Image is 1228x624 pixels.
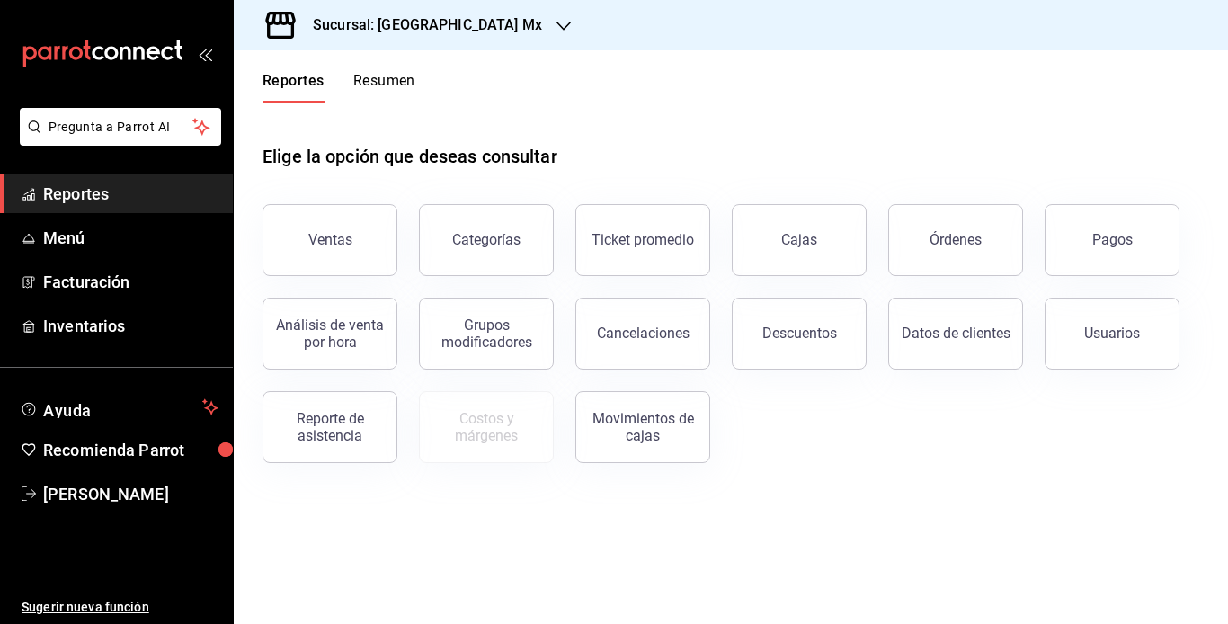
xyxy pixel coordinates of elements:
div: Datos de clientes [902,325,1010,342]
span: Sugerir nueva función [22,598,218,617]
div: Cancelaciones [597,325,690,342]
button: Usuarios [1045,298,1179,370]
button: Reporte de asistencia [263,391,397,463]
button: Grupos modificadores [419,298,554,370]
button: Pregunta a Parrot AI [20,108,221,146]
div: Ticket promedio [592,231,694,248]
button: Movimientos de cajas [575,391,710,463]
div: Órdenes [930,231,982,248]
div: Descuentos [762,325,837,342]
span: Pregunta a Parrot AI [49,118,193,137]
span: [PERSON_NAME] [43,482,218,506]
span: Reportes [43,182,218,206]
div: Costos y márgenes [431,410,542,444]
button: Reportes [263,72,325,103]
a: Cajas [732,204,867,276]
span: Inventarios [43,314,218,338]
span: Facturación [43,270,218,294]
button: Ticket promedio [575,204,710,276]
div: Análisis de venta por hora [274,316,386,351]
div: Ventas [308,231,352,248]
div: Movimientos de cajas [587,410,699,444]
button: Ventas [263,204,397,276]
h3: Sucursal: [GEOGRAPHIC_DATA] Mx [298,14,542,36]
span: Recomienda Parrot [43,438,218,462]
div: Categorías [452,231,521,248]
button: Órdenes [888,204,1023,276]
div: Cajas [781,229,818,251]
button: Pagos [1045,204,1179,276]
button: Análisis de venta por hora [263,298,397,370]
span: Menú [43,226,218,250]
div: Usuarios [1084,325,1140,342]
button: Descuentos [732,298,867,370]
div: Pagos [1092,231,1133,248]
button: Resumen [353,72,415,103]
button: Categorías [419,204,554,276]
h1: Elige la opción que deseas consultar [263,143,557,170]
button: Contrata inventarios para ver este reporte [419,391,554,463]
a: Pregunta a Parrot AI [13,130,221,149]
button: Datos de clientes [888,298,1023,370]
button: Cancelaciones [575,298,710,370]
span: Ayuda [43,397,195,418]
div: Reporte de asistencia [274,410,386,444]
div: navigation tabs [263,72,415,103]
div: Grupos modificadores [431,316,542,351]
button: open_drawer_menu [198,47,212,61]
